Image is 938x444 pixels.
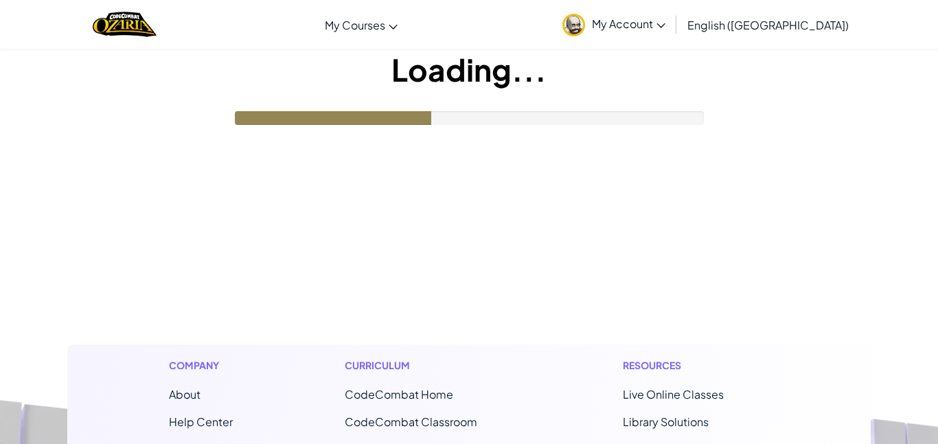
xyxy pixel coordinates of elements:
[680,6,856,43] a: English ([GEOGRAPHIC_DATA])
[687,18,849,32] span: English ([GEOGRAPHIC_DATA])
[345,414,477,429] a: CodeCombat Classroom
[345,358,511,373] h1: Curriculum
[562,14,585,36] img: avatar
[345,387,453,401] span: CodeCombat Home
[592,16,665,31] span: My Account
[318,6,404,43] a: My Courses
[169,387,201,401] a: About
[556,3,672,46] a: My Account
[623,414,709,429] a: Library Solutions
[623,387,724,401] a: Live Online Classes
[169,414,233,429] a: Help Center
[325,18,385,32] span: My Courses
[93,10,157,38] a: Ozaria by CodeCombat logo
[169,358,233,373] h1: Company
[93,10,157,38] img: Home
[623,358,769,373] h1: Resources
